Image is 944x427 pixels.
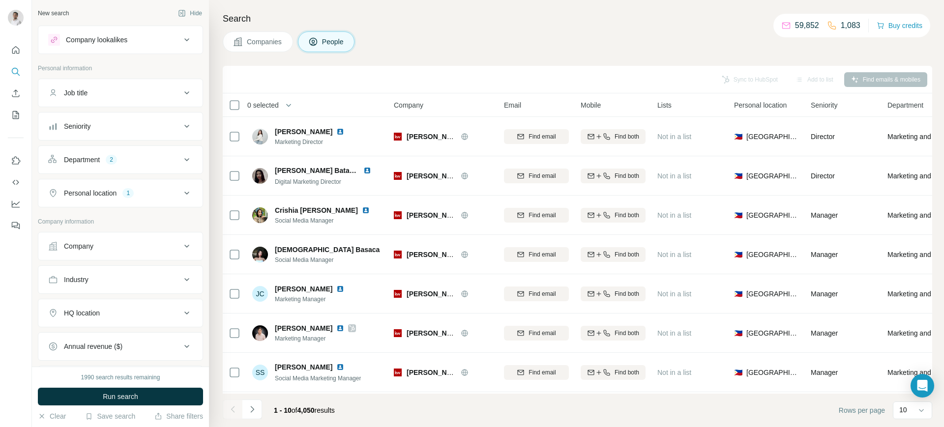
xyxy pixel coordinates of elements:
[106,155,117,164] div: 2
[252,286,268,302] div: JC
[322,37,345,47] span: People
[275,206,358,214] span: Crishia [PERSON_NAME]
[8,63,24,81] button: Search
[734,210,742,220] span: 🇵🇭
[529,132,556,141] span: Find email
[407,251,487,258] span: [PERSON_NAME] Realty
[811,290,838,298] span: Manager
[394,100,423,110] span: Company
[504,169,569,183] button: Find email
[275,245,380,255] span: [DEMOGRAPHIC_DATA] Basaca
[275,127,332,137] span: [PERSON_NAME]
[734,132,742,142] span: 🇵🇭
[274,406,292,414] span: 1 - 10
[811,329,838,337] span: Manager
[336,324,344,332] img: LinkedIn logo
[529,211,556,220] span: Find email
[746,289,799,299] span: [GEOGRAPHIC_DATA]
[38,217,203,226] p: Company information
[336,128,344,136] img: LinkedIn logo
[64,241,93,251] div: Company
[581,208,646,223] button: Find both
[657,133,691,141] span: Not in a list
[581,286,646,301] button: Find both
[223,12,932,26] h4: Search
[336,285,344,293] img: LinkedIn logo
[615,211,639,220] span: Find both
[64,88,88,98] div: Job title
[38,81,203,105] button: Job title
[734,328,742,338] span: 🇵🇭
[811,100,837,110] span: Seniority
[38,234,203,258] button: Company
[581,169,646,183] button: Find both
[252,365,268,380] div: SS
[38,148,203,171] button: Department2
[529,289,556,298] span: Find email
[8,152,24,170] button: Use Surfe on LinkedIn
[734,368,742,377] span: 🇵🇭
[8,10,24,26] img: Avatar
[657,329,691,337] span: Not in a list
[38,9,69,18] div: New search
[581,247,646,262] button: Find both
[811,172,835,180] span: Director
[66,35,127,45] div: Company lookalikes
[85,411,135,421] button: Save search
[252,247,268,262] img: Avatar
[274,406,335,414] span: results
[362,206,370,214] img: LinkedIn logo
[899,405,907,415] p: 10
[795,20,819,31] p: 59,852
[38,28,203,52] button: Company lookalikes
[64,188,117,198] div: Personal location
[657,211,691,219] span: Not in a list
[504,129,569,144] button: Find email
[8,195,24,213] button: Dashboard
[242,399,262,419] button: Navigate to next page
[394,251,402,258] img: Logo of Keller Williams Realty
[407,369,487,376] span: [PERSON_NAME] Realty
[275,295,356,304] span: Marketing Manager
[275,362,332,372] span: [PERSON_NAME]
[734,171,742,181] span: 🇵🇭
[103,392,138,401] span: Run search
[746,328,799,338] span: [GEOGRAPHIC_DATA]
[81,373,160,382] div: 1990 search results remaining
[8,85,24,102] button: Enrich CSV
[657,290,691,298] span: Not in a list
[811,133,835,141] span: Director
[64,121,90,131] div: Seniority
[38,114,203,138] button: Seniority
[734,289,742,299] span: 🇵🇭
[38,301,203,325] button: HQ location
[8,217,24,234] button: Feedback
[252,168,268,184] img: Avatar
[746,171,799,181] span: [GEOGRAPHIC_DATA]
[275,334,356,343] span: Marketing Manager
[657,251,691,258] span: Not in a list
[64,342,122,351] div: Annual revenue ($)
[38,64,203,73] p: Personal information
[275,216,382,225] span: Social Media Manager
[64,155,100,165] div: Department
[275,375,361,382] span: Social Media Marketing Manager
[504,247,569,262] button: Find email
[657,369,691,376] span: Not in a list
[529,171,556,180] span: Find email
[746,250,799,259] span: [GEOGRAPHIC_DATA]
[811,211,838,219] span: Manager
[504,208,569,223] button: Find email
[252,129,268,144] img: Avatar
[297,406,315,414] span: 4,050
[746,210,799,220] span: [GEOGRAPHIC_DATA]
[407,329,487,337] span: [PERSON_NAME] Realty
[64,308,100,318] div: HQ location
[275,323,332,333] span: [PERSON_NAME]
[394,172,402,180] img: Logo of Keller Williams Realty
[38,335,203,358] button: Annual revenue ($)
[275,256,383,264] span: Social Media Manager
[615,171,639,180] span: Find both
[877,19,922,32] button: Buy credits
[529,250,556,259] span: Find email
